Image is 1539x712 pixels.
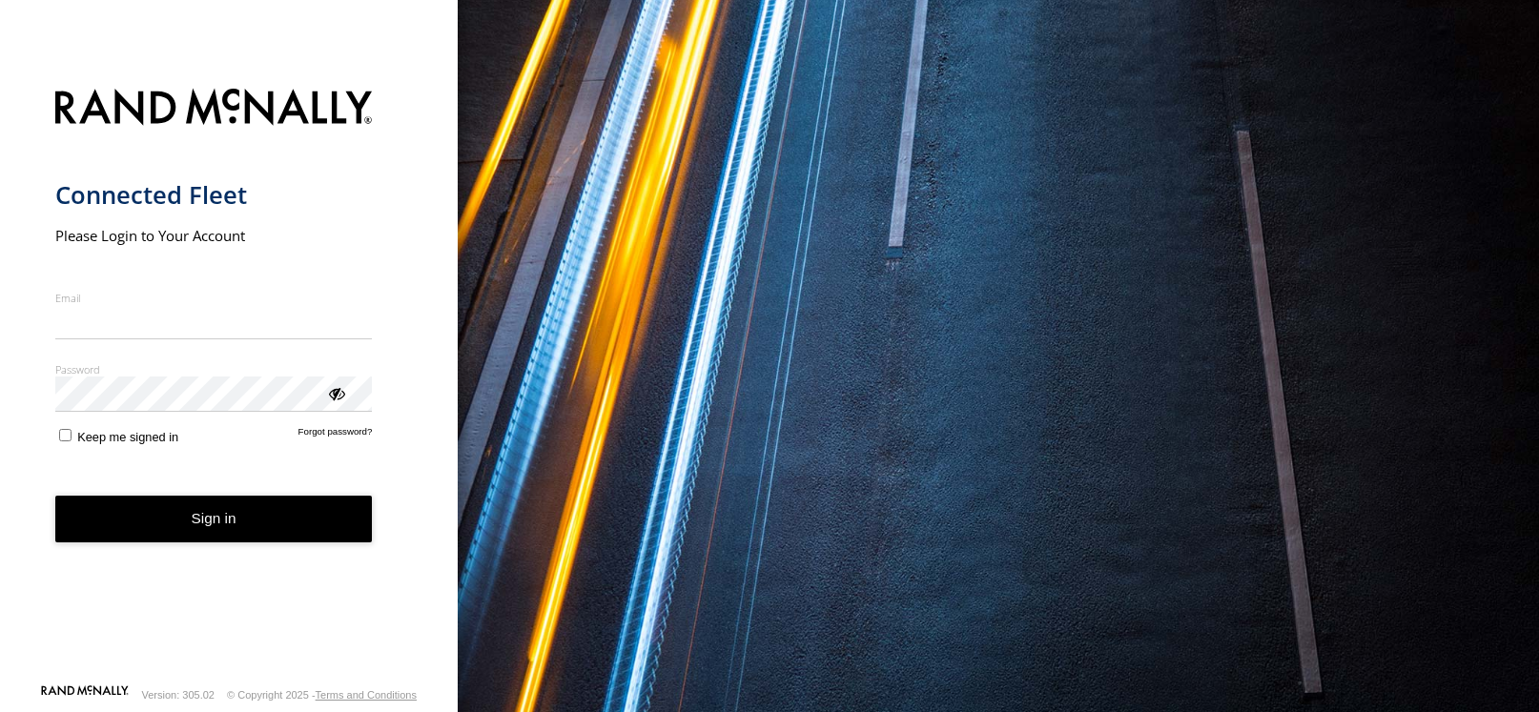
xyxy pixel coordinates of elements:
div: ViewPassword [326,383,345,402]
h2: Please Login to Your Account [55,226,373,245]
a: Visit our Website [41,685,129,704]
input: Keep me signed in [59,429,72,441]
span: Keep me signed in [77,430,178,444]
form: main [55,77,403,683]
a: Terms and Conditions [316,689,417,701]
button: Sign in [55,496,373,542]
label: Email [55,291,373,305]
div: © Copyright 2025 - [227,689,417,701]
h1: Connected Fleet [55,179,373,211]
a: Forgot password? [298,426,373,444]
img: Rand McNally [55,85,373,133]
div: Version: 305.02 [142,689,215,701]
label: Password [55,362,373,376]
